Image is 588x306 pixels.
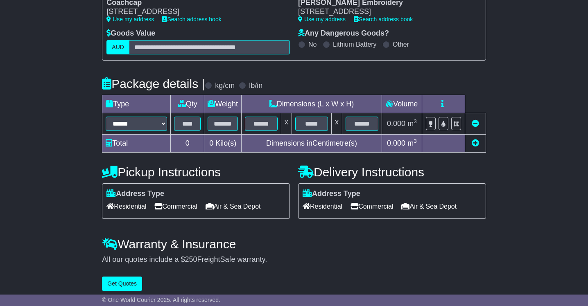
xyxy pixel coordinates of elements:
h4: Warranty & Insurance [102,237,486,251]
td: Volume [382,95,422,113]
td: Kilo(s) [204,134,242,152]
span: Residential [106,200,146,213]
span: m [407,139,417,147]
div: [STREET_ADDRESS] [298,7,473,16]
h4: Package details | [102,77,205,90]
span: Commercial [351,200,393,213]
span: Air & Sea Depot [206,200,261,213]
span: 0 [209,139,213,147]
td: x [281,113,292,134]
span: 0.000 [387,119,405,128]
sup: 3 [414,138,417,144]
td: Qty [171,95,204,113]
label: Address Type [106,189,164,198]
td: Type [102,95,171,113]
td: 0 [171,134,204,152]
label: No [308,40,317,48]
td: Dimensions in Centimetre(s) [242,134,382,152]
button: Get Quotes [102,277,142,291]
span: Residential [303,200,342,213]
td: x [332,113,342,134]
sup: 3 [414,118,417,124]
h4: Pickup Instructions [102,165,290,179]
label: AUD [106,40,129,54]
label: Any Dangerous Goods? [298,29,389,38]
a: Search address book [162,16,221,22]
td: Total [102,134,171,152]
label: Lithium Battery [333,40,377,48]
h4: Delivery Instructions [298,165,486,179]
a: Use my address [106,16,154,22]
div: [STREET_ADDRESS] [106,7,282,16]
label: Address Type [303,189,360,198]
span: 0.000 [387,139,405,147]
td: Dimensions (L x W x H) [242,95,382,113]
span: Air & Sea Depot [401,200,457,213]
div: All our quotes include a $ FreightSafe warranty. [102,255,486,264]
span: Commercial [154,200,197,213]
span: © One World Courier 2025. All rights reserved. [102,297,220,303]
a: Remove this item [472,119,479,128]
span: m [407,119,417,128]
a: Search address book [354,16,413,22]
label: kg/cm [215,81,235,90]
label: Goods Value [106,29,155,38]
label: lb/in [249,81,262,90]
td: Weight [204,95,242,113]
a: Use my address [298,16,346,22]
a: Add new item [472,139,479,147]
label: Other [393,40,409,48]
span: 250 [185,255,197,263]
